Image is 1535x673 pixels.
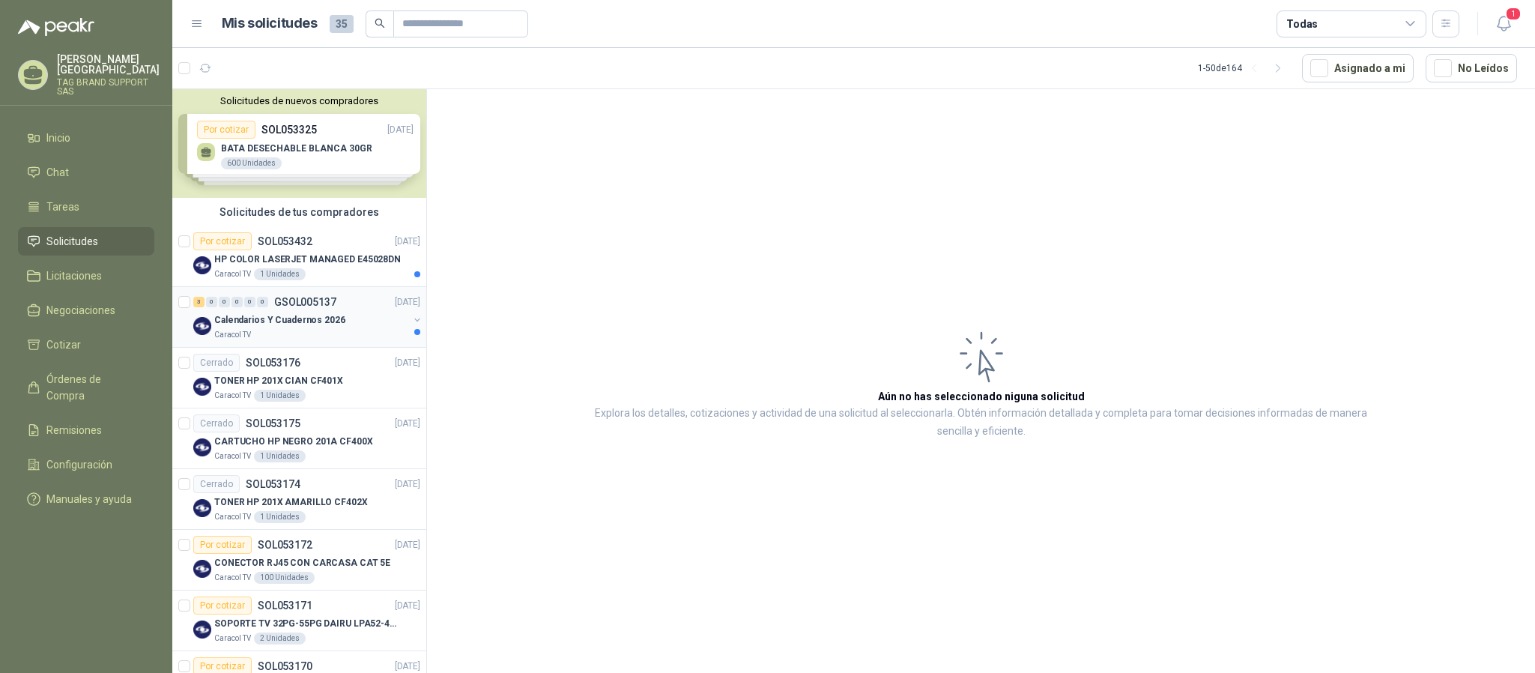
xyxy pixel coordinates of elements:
[258,236,312,247] p: SOL053432
[214,495,368,510] p: TONER HP 201X AMARILLO CF402X
[193,293,423,341] a: 3 0 0 0 0 0 GSOL005137[DATE] Company LogoCalendarios Y Cuadernos 2026Caracol TV
[18,416,154,444] a: Remisiones
[254,268,306,280] div: 1 Unidades
[57,54,160,75] p: [PERSON_NAME] [GEOGRAPHIC_DATA]
[46,422,102,438] span: Remisiones
[1505,7,1522,21] span: 1
[395,235,420,249] p: [DATE]
[274,297,336,307] p: GSOL005137
[193,297,205,307] div: 3
[214,633,251,645] p: Caracol TV
[258,600,312,611] p: SOL053171
[193,597,252,615] div: Por cotizar
[193,414,240,432] div: Cerrado
[254,450,306,462] div: 1 Unidades
[172,89,426,198] div: Solicitudes de nuevos compradoresPor cotizarSOL053325[DATE] BATA DESECHABLE BLANCA 30GR600 Unidad...
[193,256,211,274] img: Company Logo
[46,302,115,319] span: Negociaciones
[18,485,154,513] a: Manuales y ayuda
[1198,56,1290,80] div: 1 - 50 de 164
[193,621,211,639] img: Company Logo
[172,198,426,226] div: Solicitudes de tus compradores
[18,124,154,152] a: Inicio
[172,348,426,408] a: CerradoSOL053176[DATE] Company LogoTONER HP 201X CIAN CF401XCaracol TV1 Unidades
[214,268,251,280] p: Caracol TV
[57,78,160,96] p: TAG BRAND SUPPORT SAS
[46,371,140,404] span: Órdenes de Compra
[219,297,230,307] div: 0
[193,317,211,335] img: Company Logo
[18,331,154,359] a: Cotizar
[231,297,243,307] div: 0
[395,295,420,310] p: [DATE]
[172,530,426,591] a: Por cotizarSOL053172[DATE] Company LogoCONECTOR RJ45 CON CARCASA CAT 5ECaracol TV100 Unidades
[193,232,252,250] div: Por cotizar
[257,297,268,307] div: 0
[246,479,300,489] p: SOL053174
[1490,10,1517,37] button: 1
[46,130,70,146] span: Inicio
[214,556,390,570] p: CONECTOR RJ45 CON CARCASA CAT 5E
[18,18,94,36] img: Logo peakr
[375,18,385,28] span: search
[330,15,354,33] span: 35
[244,297,255,307] div: 0
[395,477,420,492] p: [DATE]
[46,491,132,507] span: Manuales y ayuda
[18,227,154,256] a: Solicitudes
[206,297,217,307] div: 0
[214,435,373,449] p: CARTUCHO HP NEGRO 201A CF400X
[46,233,98,250] span: Solicitudes
[1286,16,1318,32] div: Todas
[246,418,300,429] p: SOL053175
[193,438,211,456] img: Company Logo
[18,450,154,479] a: Configuración
[46,268,102,284] span: Licitaciones
[1426,54,1517,82] button: No Leídos
[214,390,251,402] p: Caracol TV
[214,572,251,584] p: Caracol TV
[1302,54,1414,82] button: Asignado a mi
[172,408,426,469] a: CerradoSOL053175[DATE] Company LogoCARTUCHO HP NEGRO 201A CF400XCaracol TV1 Unidades
[18,158,154,187] a: Chat
[172,591,426,651] a: Por cotizarSOL053171[DATE] Company LogoSOPORTE TV 32PG-55PG DAIRU LPA52-446KIT2Caracol TV2 Unidades
[254,572,315,584] div: 100 Unidades
[193,475,240,493] div: Cerrado
[193,536,252,554] div: Por cotizar
[222,13,318,34] h1: Mis solicitudes
[214,374,343,388] p: TONER HP 201X CIAN CF401X
[214,511,251,523] p: Caracol TV
[18,193,154,221] a: Tareas
[46,336,81,353] span: Cotizar
[193,378,211,396] img: Company Logo
[18,262,154,290] a: Licitaciones
[254,511,306,523] div: 1 Unidades
[46,456,112,473] span: Configuración
[214,617,401,631] p: SOPORTE TV 32PG-55PG DAIRU LPA52-446KIT2
[878,388,1085,405] h3: Aún no has seleccionado niguna solicitud
[258,540,312,550] p: SOL053172
[254,390,306,402] div: 1 Unidades
[214,253,401,267] p: HP COLOR LASERJET MANAGED E45028DN
[46,199,79,215] span: Tareas
[46,164,69,181] span: Chat
[193,560,211,578] img: Company Logo
[246,357,300,368] p: SOL053176
[258,661,312,672] p: SOL053170
[193,354,240,372] div: Cerrado
[395,417,420,431] p: [DATE]
[254,633,306,645] div: 2 Unidades
[193,499,211,517] img: Company Logo
[172,226,426,287] a: Por cotizarSOL053432[DATE] Company LogoHP COLOR LASERJET MANAGED E45028DNCaracol TV1 Unidades
[214,450,251,462] p: Caracol TV
[178,95,420,106] button: Solicitudes de nuevos compradores
[18,296,154,325] a: Negociaciones
[172,469,426,530] a: CerradoSOL053174[DATE] Company LogoTONER HP 201X AMARILLO CF402XCaracol TV1 Unidades
[395,538,420,552] p: [DATE]
[395,356,420,370] p: [DATE]
[214,313,345,328] p: Calendarios Y Cuadernos 2026
[395,599,420,613] p: [DATE]
[214,329,251,341] p: Caracol TV
[577,405,1385,441] p: Explora los detalles, cotizaciones y actividad de una solicitud al seleccionarla. Obtén informaci...
[18,365,154,410] a: Órdenes de Compra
